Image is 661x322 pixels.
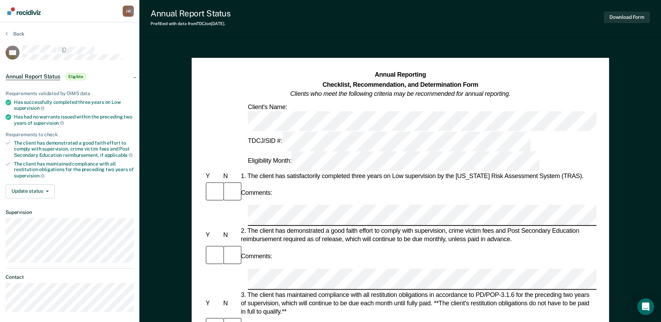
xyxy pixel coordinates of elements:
[33,120,64,126] span: supervision
[239,290,597,316] div: 3. The client has maintained compliance with all restitution obligations in accordance to PD/POP-...
[290,90,510,97] em: Clients who meet the following criteria may be recommended for annual reporting.
[7,7,41,15] img: Recidiviz
[14,114,134,126] div: Has had no warrants issued within the preceding two years of
[6,184,55,198] button: Update status
[6,274,134,280] dt: Contact
[123,6,134,17] button: Profile dropdown button
[239,172,597,180] div: 1. The client has satisfactorily completed three years on Low supervision by the [US_STATE] Risk ...
[204,231,222,239] div: Y
[322,81,478,88] strong: Checklist, Recommendation, and Determination Form
[6,91,134,97] div: Requirements validated by OIMS data
[14,161,134,179] div: The client has maintained compliance with all restitution obligations for the preceding two years of
[14,99,134,111] div: Has successfully completed three years on Low
[123,6,134,17] div: J M
[246,151,541,171] div: Eligibility Month:
[6,73,60,80] span: Annual Report Status
[14,105,45,111] span: supervision
[151,8,230,18] div: Annual Report Status
[6,209,134,215] dt: Supervision
[6,132,134,138] div: Requirements to check
[222,299,239,307] div: N
[246,131,531,151] div: TDCJ/SID #:
[66,73,86,80] span: Eligible
[151,21,230,26] div: Prefilled with data from TDCJ on [DATE] .
[375,71,426,78] strong: Annual Reporting
[222,172,239,180] div: N
[239,252,274,260] div: Comments:
[239,189,274,197] div: Comments:
[204,299,222,307] div: Y
[105,152,133,158] span: applicable
[204,172,222,180] div: Y
[222,231,239,239] div: N
[239,227,597,244] div: 2. The client has demonstrated a good faith effort to comply with supervision, crime victim fees ...
[14,140,134,158] div: The client has demonstrated a good faith effort to comply with supervision, crime victim fees and...
[604,11,650,23] button: Download Form
[6,31,24,37] button: Back
[14,173,45,178] span: supervision
[637,298,654,315] div: Open Intercom Messenger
